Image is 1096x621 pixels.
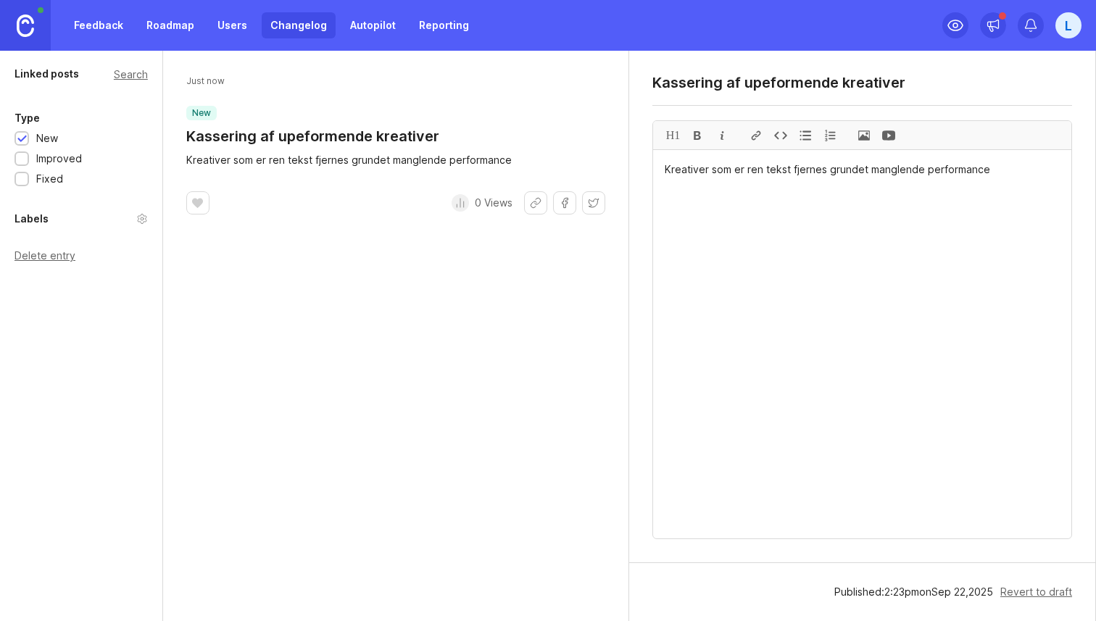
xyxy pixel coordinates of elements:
[138,12,203,38] a: Roadmap
[186,74,225,88] span: Just now
[582,191,605,214] button: Share on X
[186,126,439,146] a: Kassering af upeformende kreativer
[1000,584,1072,600] div: Revert to draft
[186,152,606,168] div: Kreativer som er ren tekst fjernes grundet manglende performance
[524,191,547,214] button: Share link
[660,121,685,149] div: H1
[14,210,49,228] div: Labels
[209,12,256,38] a: Users
[341,12,404,38] a: Autopilot
[192,107,211,119] p: new
[36,151,82,167] div: Improved
[17,14,34,37] img: Canny Home
[65,12,132,38] a: Feedback
[36,171,63,187] div: Fixed
[834,584,993,600] div: Published: 2 : 23 pm on Sep 22 , 2025
[553,191,576,214] button: Share on Facebook
[262,12,336,38] a: Changelog
[1055,12,1082,38] button: L
[36,130,58,146] div: New
[14,109,40,127] div: Type
[652,74,1072,91] textarea: Kassering af upeformende kreativer
[475,196,512,210] p: 0 Views
[653,150,1071,538] textarea: Kreativer som er ren tekst fjernes grundet manglende performance
[410,12,478,38] a: Reporting
[14,251,148,261] div: Delete entry
[14,65,79,83] div: Linked posts
[114,70,148,78] div: Search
